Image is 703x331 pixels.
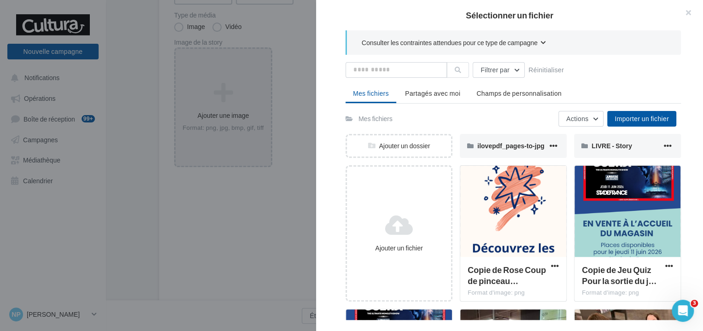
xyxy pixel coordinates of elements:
div: Format d'image: png [582,289,673,297]
button: Importer un fichier [607,111,676,127]
div: Ajouter un dossier [347,141,451,151]
div: Format d'image: png [468,289,559,297]
iframe: Intercom live chat [672,300,694,322]
span: Mes fichiers [353,89,389,97]
button: Réinitialiser [525,64,568,75]
span: Copie de Jeu Quiz Pour la sortie du jeu NB2K Venez gagner Carte Cadeau de 20€ en participant à un... [582,265,656,286]
span: LIVRE - Story [592,142,632,150]
span: Importer un fichier [615,115,669,122]
span: ilovepdf_pages-to-jpg [477,142,544,150]
h2: Sélectionner un fichier [331,11,688,19]
div: Mes fichiers [358,114,393,123]
span: Actions [566,115,588,122]
span: 3 [691,300,698,307]
span: Champs de personnalisation [476,89,562,97]
button: Consulter les contraintes attendues pour ce type de campagne [362,38,546,49]
span: Copie de Rose Coup de pinceau Mode Influenceuse À la Une Couverture Diaporama [468,265,546,286]
button: Actions [558,111,603,127]
button: Filtrer par [473,62,525,78]
div: Ajouter un fichier [351,244,447,253]
span: Consulter les contraintes attendues pour ce type de campagne [362,38,538,47]
span: Partagés avec moi [405,89,460,97]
